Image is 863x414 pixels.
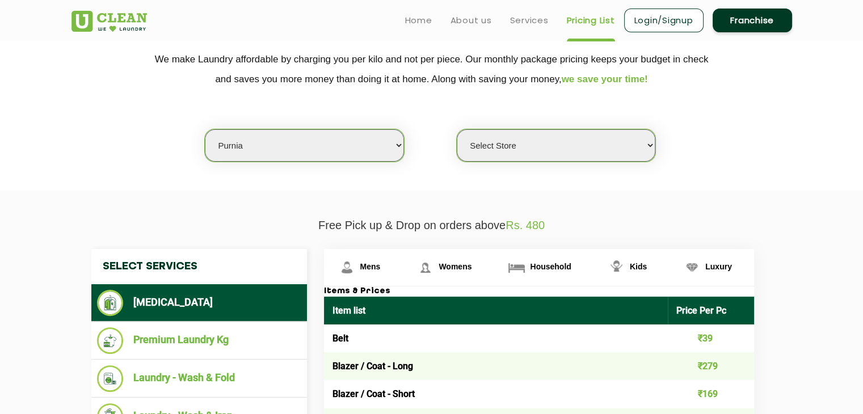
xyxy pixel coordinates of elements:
span: Mens [360,262,381,271]
img: Premium Laundry Kg [97,327,124,354]
a: Home [405,14,432,27]
li: Premium Laundry Kg [97,327,301,354]
a: Services [510,14,549,27]
td: Belt [324,324,668,352]
span: Kids [630,262,647,271]
img: Household [507,257,527,277]
img: Laundry - Wash & Fold [97,365,124,392]
h3: Items & Prices [324,286,754,297]
li: [MEDICAL_DATA] [97,290,301,316]
td: ₹279 [668,352,754,380]
td: ₹39 [668,324,754,352]
h4: Select Services [91,249,307,284]
a: About us [451,14,492,27]
img: Dry Cleaning [97,290,124,316]
img: Mens [337,257,357,277]
td: ₹169 [668,380,754,408]
img: UClean Laundry and Dry Cleaning [71,11,147,32]
span: Luxury [705,262,732,271]
img: Womens [415,257,435,277]
img: Kids [607,257,626,277]
span: Womens [439,262,472,271]
th: Item list [324,297,668,324]
a: Login/Signup [624,9,704,32]
p: We make Laundry affordable by charging you per kilo and not per piece. Our monthly package pricin... [71,49,792,89]
span: we save your time! [562,74,648,85]
span: Household [530,262,571,271]
td: Blazer / Coat - Long [324,352,668,380]
a: Franchise [713,9,792,32]
img: Luxury [682,257,702,277]
a: Pricing List [567,14,615,27]
li: Laundry - Wash & Fold [97,365,301,392]
td: Blazer / Coat - Short [324,380,668,408]
span: Rs. 480 [506,219,545,231]
th: Price Per Pc [668,297,754,324]
p: Free Pick up & Drop on orders above [71,219,792,232]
